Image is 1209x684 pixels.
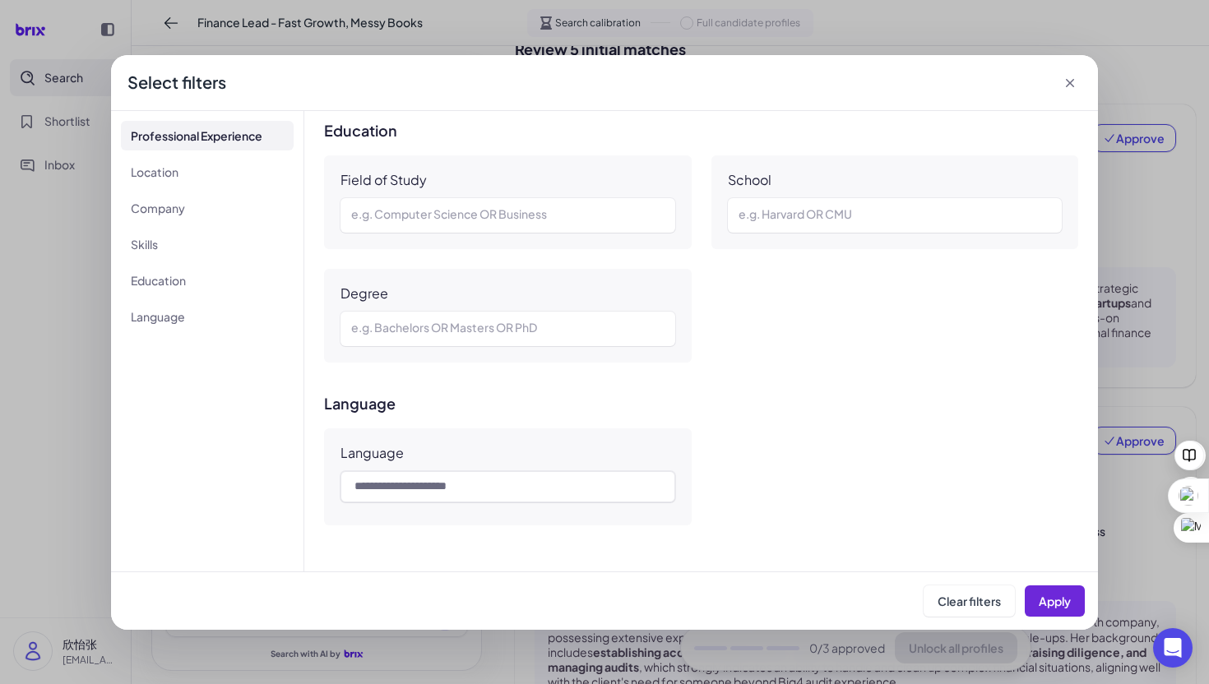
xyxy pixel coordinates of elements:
h3: Education [324,122,1078,139]
li: Professional Experience [121,121,294,150]
div: Select filters [127,71,226,94]
span: Clear filters [938,594,1001,608]
button: Apply [1025,585,1085,617]
div: Open Intercom Messenger [1153,628,1193,668]
div: School [728,172,771,188]
li: Education [121,266,294,295]
span: Apply [1039,594,1071,608]
div: Field of Study [340,172,427,188]
li: Language [121,302,294,331]
li: Company [121,193,294,223]
li: Skills [121,229,294,259]
button: Clear filters [924,585,1015,617]
div: Degree [340,285,388,302]
h3: Language [324,395,1078,412]
li: Location [121,157,294,187]
div: Language [340,445,404,461]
